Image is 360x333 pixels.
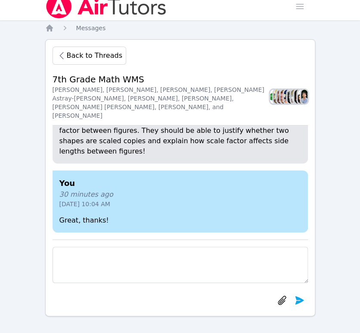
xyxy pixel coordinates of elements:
img: Zachary D'Esposito [277,90,284,104]
span: 30 minutes ago [59,189,301,200]
img: Franco Uribe-Rheinbolt [301,90,308,104]
span: [DATE] 10:04 AM [59,200,301,208]
a: Messages [76,24,106,32]
p: Great, thanks! [59,215,301,226]
span: Messages [76,25,106,31]
img: Sarah Skonicki [273,90,280,104]
img: Peggy Koutas [284,90,291,104]
button: Back to Threads [53,47,126,65]
img: Adrinna Beltre [291,90,298,104]
img: Vincent Astray-Caneda [280,90,287,104]
h4: You [59,177,301,189]
img: Courtney Maher [287,90,294,104]
div: [PERSON_NAME], [PERSON_NAME], [PERSON_NAME], [PERSON_NAME] Astray-[PERSON_NAME], [PERSON_NAME], [... [53,85,270,120]
p: Good Morning! [DATE] we started with our scaled copies unit! Students have begun recognizing scal... [59,105,301,157]
img: Jacqueline Judge [294,90,301,104]
img: Michelle Dupin [298,90,304,104]
nav: Breadcrumb [45,24,315,32]
h2: 7th Grade Math WMS [53,73,270,85]
img: Kaitlyn Hall [270,90,277,104]
span: Back to Threads [67,50,122,61]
